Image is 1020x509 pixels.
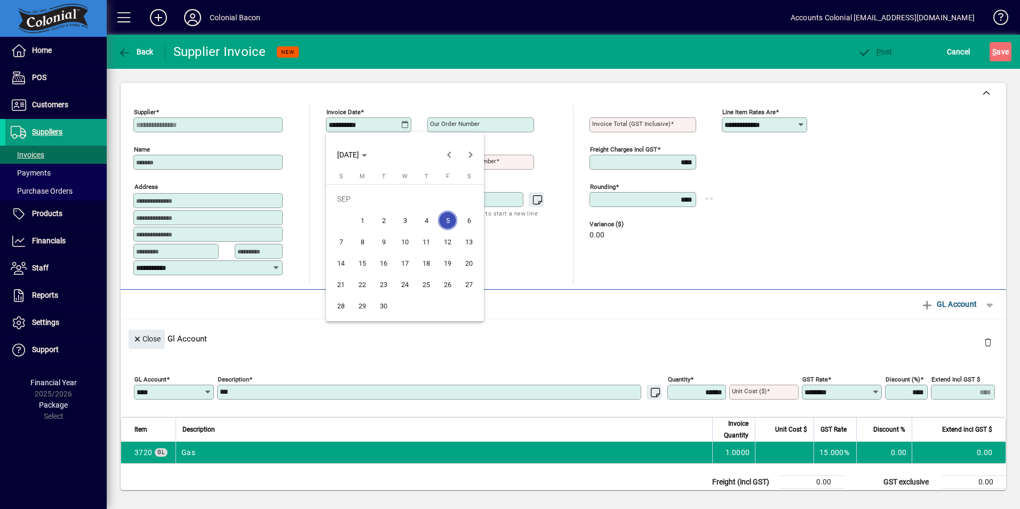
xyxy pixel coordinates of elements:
[437,210,458,231] button: Fri Sep 05 2025
[331,296,350,315] span: 28
[331,275,350,294] span: 21
[438,211,457,230] span: 5
[374,253,393,273] span: 16
[446,173,449,180] span: F
[458,274,480,295] button: Sat Sep 27 2025
[373,274,394,295] button: Tue Sep 23 2025
[467,173,471,180] span: S
[417,275,436,294] span: 25
[395,275,415,294] span: 24
[459,211,479,230] span: 6
[459,253,479,273] span: 20
[394,252,416,274] button: Wed Sep 17 2025
[330,231,352,252] button: Sun Sep 07 2025
[374,275,393,294] span: 23
[352,295,373,316] button: Mon Sep 29 2025
[459,275,479,294] span: 27
[373,295,394,316] button: Tue Sep 30 2025
[374,232,393,251] span: 9
[353,296,372,315] span: 29
[373,252,394,274] button: Tue Sep 16 2025
[353,253,372,273] span: 15
[416,252,437,274] button: Thu Sep 18 2025
[331,232,350,251] span: 7
[394,231,416,252] button: Wed Sep 10 2025
[339,173,343,180] span: S
[417,211,436,230] span: 4
[360,173,365,180] span: M
[402,173,408,180] span: W
[353,211,372,230] span: 1
[438,253,457,273] span: 19
[416,231,437,252] button: Thu Sep 11 2025
[352,210,373,231] button: Mon Sep 01 2025
[438,275,457,294] span: 26
[353,275,372,294] span: 22
[352,274,373,295] button: Mon Sep 22 2025
[331,253,350,273] span: 14
[417,253,436,273] span: 18
[353,232,372,251] span: 8
[439,144,460,165] button: Previous month
[330,295,352,316] button: Sun Sep 28 2025
[395,253,415,273] span: 17
[460,144,481,165] button: Next month
[437,274,458,295] button: Fri Sep 26 2025
[395,232,415,251] span: 10
[352,252,373,274] button: Mon Sep 15 2025
[330,188,480,210] td: SEP
[374,211,393,230] span: 2
[374,296,393,315] span: 30
[416,210,437,231] button: Thu Sep 04 2025
[394,210,416,231] button: Wed Sep 03 2025
[417,232,436,251] span: 11
[438,232,457,251] span: 12
[458,252,480,274] button: Sat Sep 20 2025
[373,210,394,231] button: Tue Sep 02 2025
[437,231,458,252] button: Fri Sep 12 2025
[459,232,479,251] span: 13
[416,274,437,295] button: Thu Sep 25 2025
[394,274,416,295] button: Wed Sep 24 2025
[382,173,386,180] span: T
[352,231,373,252] button: Mon Sep 08 2025
[333,145,371,164] button: Choose month and year
[330,252,352,274] button: Sun Sep 14 2025
[458,231,480,252] button: Sat Sep 13 2025
[330,274,352,295] button: Sun Sep 21 2025
[337,150,359,159] span: [DATE]
[395,211,415,230] span: 3
[458,210,480,231] button: Sat Sep 06 2025
[373,231,394,252] button: Tue Sep 09 2025
[425,173,428,180] span: T
[437,252,458,274] button: Fri Sep 19 2025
